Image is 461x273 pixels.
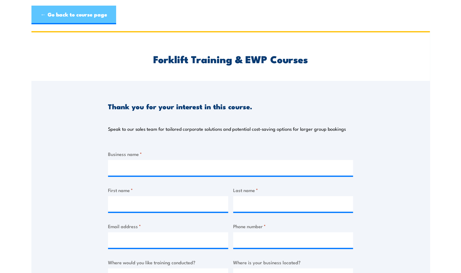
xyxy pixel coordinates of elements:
[108,103,252,110] h3: Thank you for your interest in this course.
[108,54,353,63] h2: Forklift Training & EWP Courses
[108,150,353,158] label: Business name
[233,223,353,230] label: Phone number
[108,186,228,194] label: First name
[108,223,228,230] label: Email address
[31,6,116,24] a: ← Go back to course page
[233,259,353,266] label: Where is your business located?
[108,126,346,132] p: Speak to our sales team for tailored corporate solutions and potential cost-saving options for la...
[108,259,228,266] label: Where would you like training conducted?
[233,186,353,194] label: Last name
